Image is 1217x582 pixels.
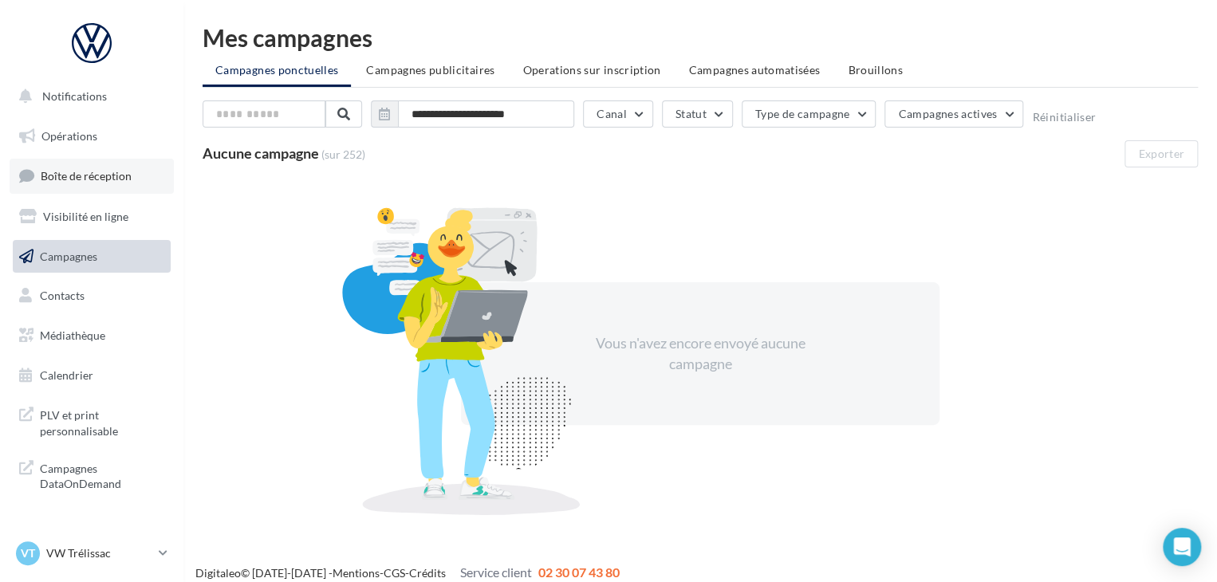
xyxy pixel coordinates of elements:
[522,63,660,77] span: Operations sur inscription
[898,107,997,120] span: Campagnes actives
[583,100,653,128] button: Canal
[46,545,152,561] p: VW Trélissac
[10,359,174,392] a: Calendrier
[40,249,97,262] span: Campagnes
[10,451,174,498] a: Campagnes DataOnDemand
[689,63,821,77] span: Campagnes automatisées
[43,210,128,223] span: Visibilité en ligne
[409,566,446,580] a: Crédits
[884,100,1023,128] button: Campagnes actives
[40,404,164,438] span: PLV et print personnalisable
[366,63,494,77] span: Campagnes publicitaires
[10,80,167,113] button: Notifications
[203,144,319,162] span: Aucune campagne
[10,200,174,234] a: Visibilité en ligne
[1124,140,1198,167] button: Exporter
[321,147,365,163] span: (sur 252)
[10,120,174,153] a: Opérations
[10,159,174,193] a: Boîte de réception
[460,564,532,580] span: Service client
[538,564,620,580] span: 02 30 07 43 80
[563,333,837,374] div: Vous n'avez encore envoyé aucune campagne
[40,368,93,382] span: Calendrier
[10,279,174,313] a: Contacts
[333,566,380,580] a: Mentions
[203,26,1198,49] div: Mes campagnes
[13,538,171,568] a: VT VW Trélissac
[42,89,107,103] span: Notifications
[195,566,620,580] span: © [DATE]-[DATE] - - -
[41,129,97,143] span: Opérations
[10,319,174,352] a: Médiathèque
[195,566,241,580] a: Digitaleo
[40,289,85,302] span: Contacts
[662,100,733,128] button: Statut
[40,458,164,492] span: Campagnes DataOnDemand
[10,398,174,445] a: PLV et print personnalisable
[10,240,174,273] a: Campagnes
[742,100,876,128] button: Type de campagne
[1163,528,1201,566] div: Open Intercom Messenger
[21,545,35,561] span: VT
[1032,111,1096,124] button: Réinitialiser
[40,328,105,342] span: Médiathèque
[41,169,132,183] span: Boîte de réception
[848,63,903,77] span: Brouillons
[384,566,405,580] a: CGS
